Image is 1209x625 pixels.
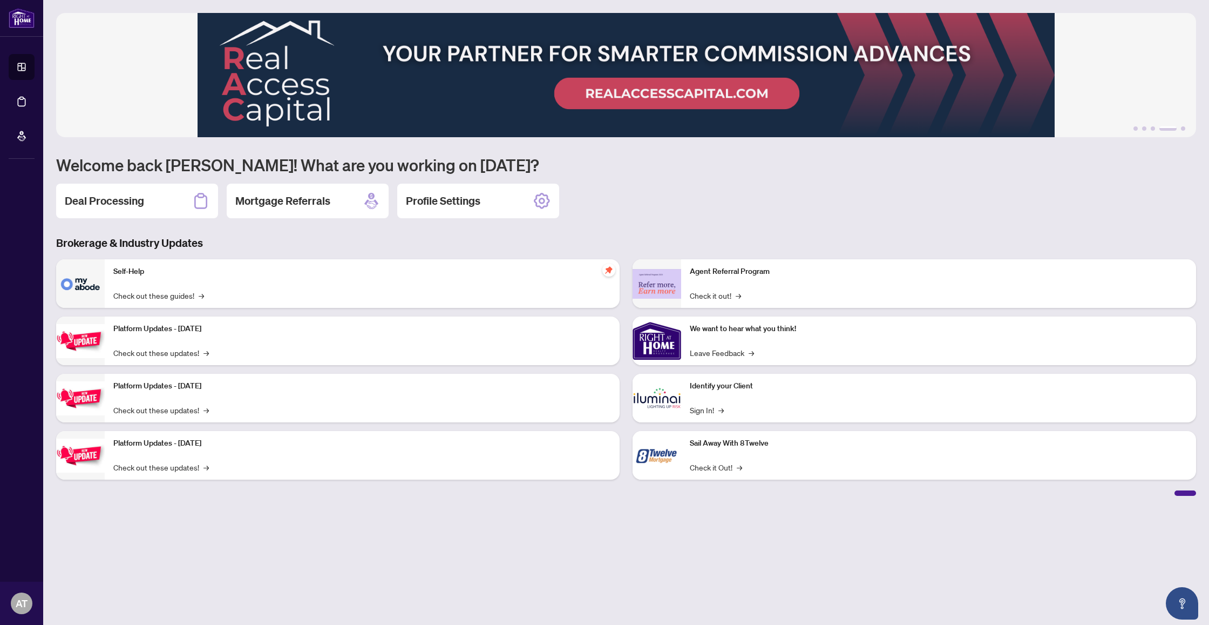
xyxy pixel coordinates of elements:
button: 5 [1181,126,1185,131]
h2: Deal Processing [65,193,144,209]
p: Self-Help [113,266,611,278]
span: → [736,290,741,301]
img: Platform Updates - July 8, 2025 [56,381,105,415]
a: Sign In!→ [690,404,724,416]
img: We want to hear what you think! [633,317,681,365]
img: Identify your Client [633,374,681,422]
h2: Mortgage Referrals [235,193,330,209]
button: 3 [1151,126,1155,131]
button: 4 [1159,126,1177,131]
p: Sail Away With 8Twelve [690,438,1187,449]
a: Check out these updates!→ [113,347,209,359]
p: Platform Updates - [DATE] [113,323,611,335]
p: Agent Referral Program [690,266,1187,278]
p: Platform Updates - [DATE] [113,380,611,392]
p: We want to hear what you think! [690,323,1187,335]
a: Check out these updates!→ [113,404,209,416]
a: Check out these updates!→ [113,461,209,473]
img: Self-Help [56,259,105,308]
h3: Brokerage & Industry Updates [56,236,1196,251]
span: → [749,347,754,359]
img: Sail Away With 8Twelve [633,431,681,480]
h2: Profile Settings [406,193,480,209]
h1: Welcome back [PERSON_NAME]! What are you working on [DATE]? [56,154,1196,175]
img: Agent Referral Program [633,269,681,299]
span: → [199,290,204,301]
a: Leave Feedback→ [690,347,754,359]
button: Open asap [1166,587,1198,620]
span: pushpin [602,264,615,277]
span: → [203,404,209,416]
span: → [203,461,209,473]
span: → [203,347,209,359]
img: logo [9,8,35,28]
img: Slide 3 [56,13,1196,137]
span: AT [16,596,28,611]
a: Check out these guides!→ [113,290,204,301]
img: Platform Updates - July 21, 2025 [56,324,105,358]
span: → [737,461,742,473]
p: Identify your Client [690,380,1187,392]
span: → [718,404,724,416]
p: Platform Updates - [DATE] [113,438,611,449]
a: Check it Out!→ [690,461,742,473]
button: 2 [1142,126,1146,131]
a: Check it out!→ [690,290,741,301]
button: 1 [1133,126,1138,131]
img: Platform Updates - June 23, 2025 [56,439,105,473]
